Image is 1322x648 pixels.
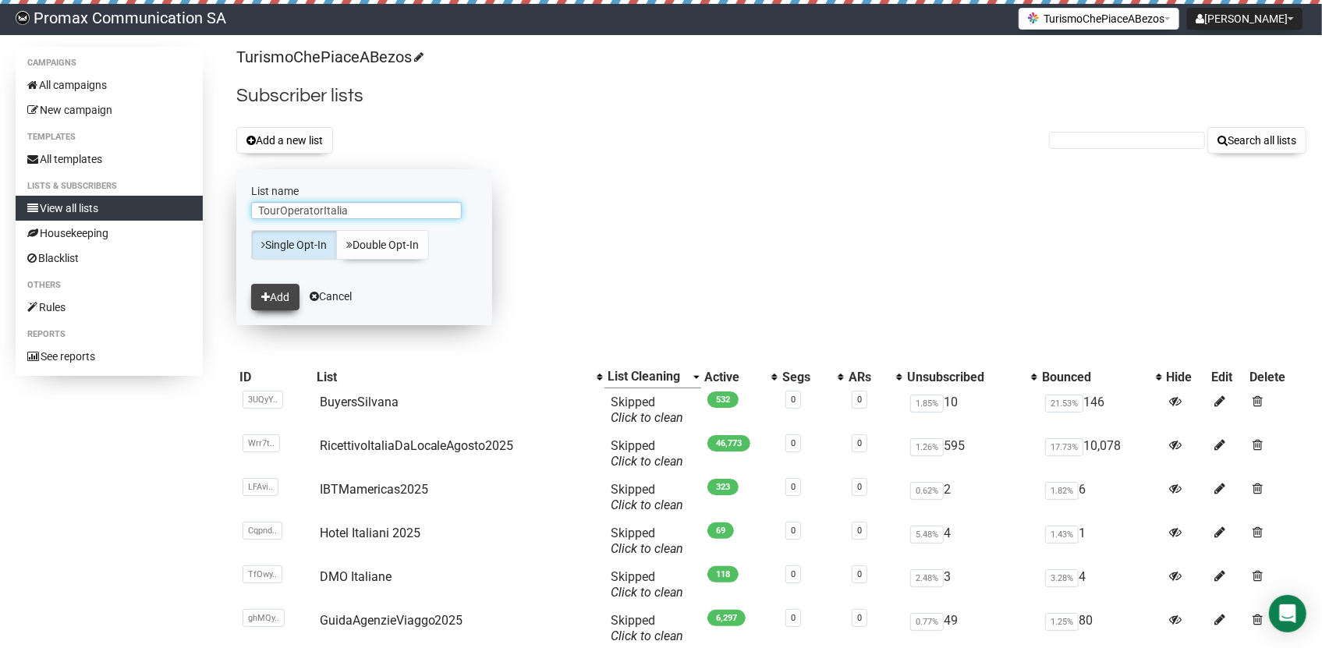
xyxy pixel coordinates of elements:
span: 1.25% [1045,613,1079,631]
a: See reports [16,344,203,369]
div: Bounced [1042,370,1147,385]
a: BuyersSilvana [320,395,399,409]
span: 1.26% [910,438,944,456]
div: Hide [1167,370,1206,385]
a: GuidaAgenzieViaggo2025 [320,613,463,628]
a: All campaigns [16,73,203,97]
span: 1.43% [1045,526,1079,544]
th: List Cleaning: Descending sort applied, activate to remove the sort [604,366,701,388]
span: 46,773 [707,435,750,451]
a: Double Opt-In [336,230,429,260]
th: Active: No sort applied, activate to apply an ascending sort [701,366,779,388]
a: TurismoChePiaceABezos [236,48,421,66]
img: 20.png [1027,12,1040,24]
a: Rules [16,295,203,320]
span: 69 [707,522,734,539]
span: ghMQy.. [243,609,285,627]
th: List: No sort applied, activate to apply an ascending sort [314,366,605,388]
li: Others [16,276,203,295]
td: 2 [904,476,1039,519]
li: Reports [16,325,203,344]
a: Click to clean [611,629,683,643]
td: 4 [904,519,1039,563]
a: All templates [16,147,203,172]
h2: Subscriber lists [236,82,1306,110]
label: List name [251,184,477,198]
a: 0 [791,569,796,579]
a: View all lists [16,196,203,221]
th: Delete: No sort applied, sorting is disabled [1247,366,1306,388]
span: 17.73% [1045,438,1083,456]
a: Housekeeping [16,221,203,246]
a: New campaign [16,97,203,122]
span: 21.53% [1045,395,1083,413]
div: Edit [1211,370,1243,385]
img: 88c7fc33e09b74c4e8267656e4bfd945 [16,11,30,25]
div: Active [704,370,764,385]
a: 0 [857,526,862,536]
td: 595 [904,432,1039,476]
a: Cancel [310,290,352,303]
span: 1.82% [1045,482,1079,500]
th: Segs: No sort applied, activate to apply an ascending sort [779,366,845,388]
button: Add [251,284,299,310]
div: Unsubscribed [907,370,1023,385]
a: Blacklist [16,246,203,271]
td: 4 [1039,563,1163,607]
td: 146 [1039,388,1163,433]
a: 0 [791,613,796,623]
a: Click to clean [611,410,683,425]
a: Click to clean [611,585,683,600]
a: 0 [791,526,796,536]
span: 323 [707,479,739,495]
th: ID: No sort applied, sorting is disabled [236,366,314,388]
a: 0 [857,482,862,492]
div: List [317,370,590,385]
th: Hide: No sort applied, sorting is disabled [1164,366,1209,388]
div: Segs [782,370,830,385]
td: 6 [1039,476,1163,519]
a: Click to clean [611,454,683,469]
td: 3 [904,563,1039,607]
th: Edit: No sort applied, sorting is disabled [1208,366,1246,388]
a: IBTMamericas2025 [320,482,428,497]
span: Skipped [611,482,683,512]
a: DMO Italiane [320,569,392,584]
th: Bounced: No sort applied, activate to apply an ascending sort [1039,366,1163,388]
span: Skipped [611,438,683,469]
td: 10 [904,388,1039,433]
span: 1.85% [910,395,944,413]
a: Click to clean [611,498,683,512]
span: Cqpnd.. [243,522,282,540]
span: 0.62% [910,482,944,500]
span: 2.48% [910,569,944,587]
div: Open Intercom Messenger [1269,595,1306,632]
button: TurismoChePiaceABezos [1019,8,1179,30]
span: Skipped [611,526,683,556]
input: The name of your new list [251,202,462,219]
a: 0 [857,569,862,579]
li: Lists & subscribers [16,177,203,196]
span: Skipped [611,569,683,600]
th: Unsubscribed: No sort applied, activate to apply an ascending sort [904,366,1039,388]
span: 3.28% [1045,569,1079,587]
span: LFAvi.. [243,478,278,496]
a: 0 [791,395,796,405]
a: Single Opt-In [251,230,337,260]
th: ARs: No sort applied, activate to apply an ascending sort [845,366,904,388]
li: Templates [16,128,203,147]
span: 532 [707,391,739,408]
span: Wrr7t.. [243,434,280,452]
button: Add a new list [236,127,333,154]
a: 0 [791,482,796,492]
span: 6,297 [707,610,746,626]
a: 0 [857,613,862,623]
a: Click to clean [611,541,683,556]
span: 5.48% [910,526,944,544]
button: [PERSON_NAME] [1187,8,1303,30]
span: 118 [707,566,739,582]
a: 0 [791,438,796,448]
a: 0 [857,395,862,405]
button: Search all lists [1207,127,1306,154]
td: 10,078 [1039,432,1163,476]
